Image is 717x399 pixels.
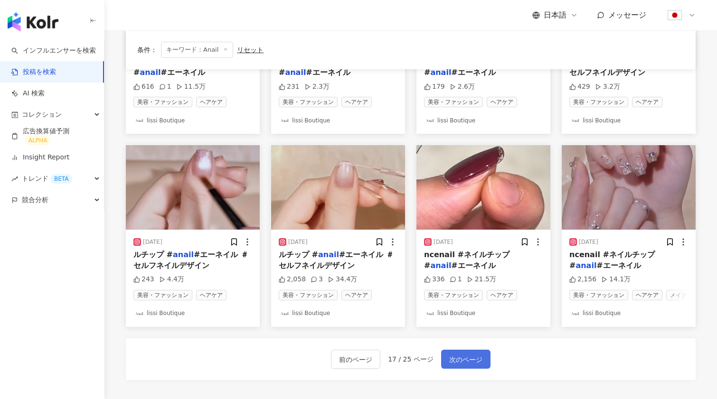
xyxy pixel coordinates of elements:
div: 4.4万 [159,275,184,284]
div: 34.4万 [328,275,357,284]
span: #エーネイル [160,68,205,77]
span: ヘアケア [196,97,226,107]
span: ヘアケア [487,97,517,107]
mark: anail [140,68,160,77]
mark: anail [285,68,306,77]
button: 前のページ [331,350,380,369]
img: post-image [416,145,550,230]
button: 次のページ [441,350,491,369]
a: KOL Avatarlissi Boutique [279,115,397,126]
span: 美容・ファッション [279,290,338,300]
span: ncenail #ネイルチップ # [424,250,509,269]
span: 日本語 [544,10,566,20]
span: 美容・ファッション [569,97,628,107]
div: 2,156 [569,275,596,284]
a: KOL Avatarlissi Boutique [424,308,543,319]
span: #エーネイル [451,261,495,270]
div: リセット [237,46,264,54]
span: ncenail #ネイルチップ # [569,250,655,269]
span: ルチップ # [133,250,173,259]
span: ヘアケア [632,97,662,107]
div: 336 [424,275,445,284]
span: ルチップ # [279,250,318,259]
img: KOL Avatar [569,308,581,319]
img: post-image [126,145,260,230]
div: 1 [159,82,171,92]
a: 投稿を検索 [11,67,56,77]
img: KOL Avatar [424,115,435,126]
img: flag-Japan-800x800.png [666,6,684,24]
a: KOL Avatarlissi Boutique [569,308,688,319]
img: logo [8,12,58,31]
div: [DATE] [434,238,453,246]
mark: anail [173,250,194,259]
mark: anail [575,261,596,270]
span: 美容・ファッション [424,97,483,107]
div: [DATE] [288,238,308,246]
span: 前のページ [339,354,372,365]
span: #エーネイル ＃セルフネイルデザイン [279,250,394,269]
a: KOL Avatarlissi Boutique [569,115,688,126]
div: 14.1万 [601,275,631,284]
a: KOL Avatarlissi Boutique [133,115,252,126]
a: 広告換算値予測ALPHA [11,127,96,146]
img: KOL Avatar [424,308,435,319]
img: post-image [562,145,696,230]
span: 競合分析 [22,189,48,211]
div: 2.3万 [304,82,330,92]
div: 429 [569,82,590,92]
img: KOL Avatar [133,308,145,319]
a: AI 検索 [11,89,45,98]
span: トレンド [22,168,72,189]
span: メイク [666,290,691,300]
img: KOL Avatar [133,115,145,126]
div: [DATE] [143,238,162,246]
span: メッセージ [608,10,646,19]
img: KOL Avatar [279,308,290,319]
span: 次のページ [449,354,482,365]
a: KOL Avatarlissi Boutique [133,308,252,319]
img: KOL Avatar [569,115,581,126]
div: 11.5万 [176,82,206,92]
mark: anail [430,68,451,77]
span: #エーネイル [306,68,350,77]
img: KOL Avatar [279,115,290,126]
span: 17 / 25 ページ [388,355,434,363]
a: KOL Avatarlissi Boutique [279,308,397,319]
span: #エーネイル ＃セルフネイルデザイン [133,250,248,269]
a: searchインフルエンサーを検索 [11,46,96,56]
img: post-image [271,145,405,230]
a: Insight Report [11,153,69,162]
span: 条件 ： [137,46,157,54]
span: ヘアケア [196,290,226,300]
div: 2,058 [279,275,306,284]
mark: anail [318,250,339,259]
div: 616 [133,82,154,92]
span: 美容・ファッション [569,290,628,300]
div: 21.5万 [467,275,496,284]
span: ヘアケア [341,290,372,300]
span: ヘアケア [632,290,662,300]
div: 3.2万 [595,82,620,92]
span: コレクション [22,104,62,125]
div: [DATE] [579,238,598,246]
span: rise [11,176,18,182]
div: 1 [450,275,462,284]
span: 美容・ファッション [279,97,338,107]
div: 2.6万 [450,82,475,92]
div: 179 [424,82,445,92]
span: #エーネイル [451,68,495,77]
div: 243 [133,275,154,284]
span: 美容・ファッション [133,290,192,300]
span: 美容・ファッション [133,97,192,107]
span: #エーネイル [596,261,641,270]
div: BETA [50,174,72,184]
span: ヘアケア [341,97,372,107]
mark: anail [430,261,451,270]
span: ヘアケア [487,290,517,300]
a: KOL Avatarlissi Boutique [424,115,543,126]
div: 3 [311,275,323,284]
div: 231 [279,82,300,92]
span: キーワード：Anail [161,42,233,58]
span: 美容・ファッション [424,290,483,300]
